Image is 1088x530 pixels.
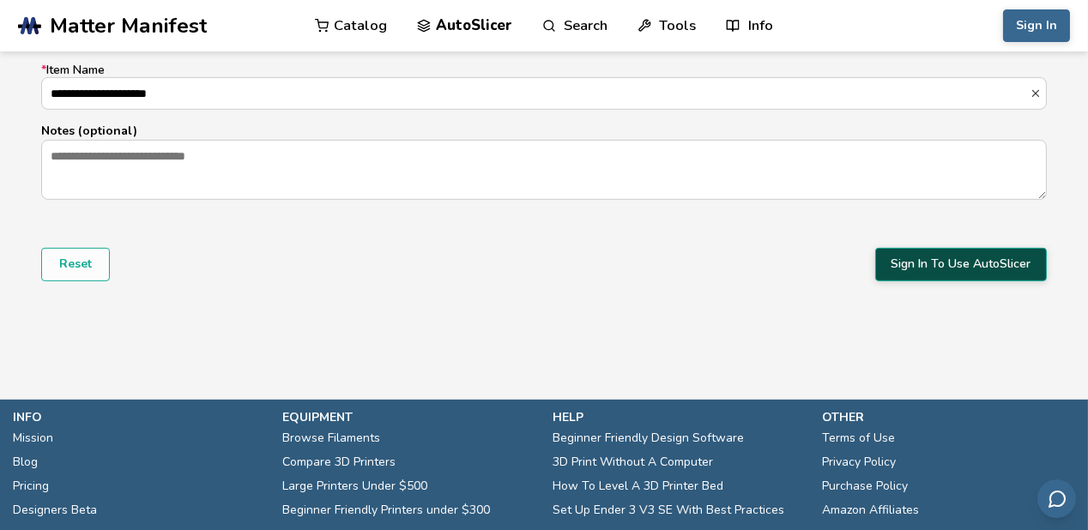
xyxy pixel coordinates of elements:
[875,248,1047,280] button: Sign In To Use AutoSlicer
[823,498,920,522] a: Amazon Affiliates
[13,426,53,450] a: Mission
[283,498,491,522] a: Beginner Friendly Printers under $300
[823,408,1076,426] p: other
[283,450,396,474] a: Compare 3D Printers
[823,450,897,474] a: Privacy Policy
[283,426,381,450] a: Browse Filaments
[553,450,713,474] a: 3D Print Without A Computer
[1037,479,1076,518] button: Send feedback via email
[41,248,110,280] button: Reset
[283,474,428,498] a: Large Printers Under $500
[13,498,97,522] a: Designers Beta
[553,498,784,522] a: Set Up Ender 3 V3 SE With Best Practices
[1030,87,1046,99] button: *Item Name
[283,408,536,426] p: equipment
[42,141,1046,199] textarea: Notes (optional)
[823,474,909,498] a: Purchase Policy
[13,450,38,474] a: Blog
[41,122,1047,140] p: Notes (optional)
[42,78,1030,109] input: *Item Name
[41,63,1047,110] label: Item Name
[13,408,266,426] p: info
[553,408,806,426] p: help
[553,474,723,498] a: How To Level A 3D Printer Bed
[50,14,207,38] span: Matter Manifest
[13,474,49,498] a: Pricing
[1003,9,1070,42] button: Sign In
[823,426,896,450] a: Terms of Use
[553,426,744,450] a: Beginner Friendly Design Software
